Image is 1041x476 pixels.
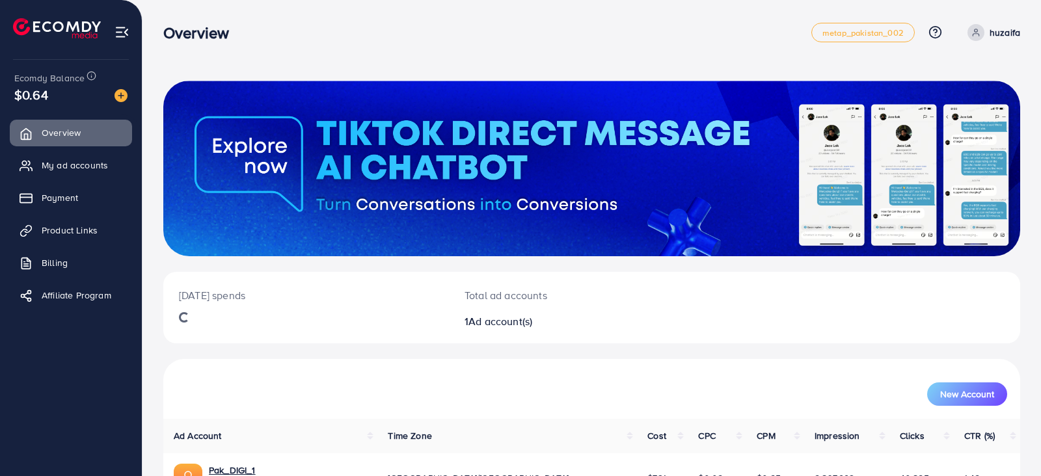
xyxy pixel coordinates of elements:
[42,256,68,269] span: Billing
[179,287,433,303] p: [DATE] spends
[42,126,81,139] span: Overview
[10,282,132,308] a: Affiliate Program
[14,72,85,85] span: Ecomdy Balance
[465,287,647,303] p: Total ad accounts
[927,382,1007,406] button: New Account
[388,429,431,442] span: Time Zone
[42,191,78,204] span: Payment
[811,23,915,42] a: metap_pakistan_002
[13,18,101,38] img: logo
[10,152,132,178] a: My ad accounts
[115,89,128,102] img: image
[990,25,1020,40] p: huzaifa
[10,120,132,146] a: Overview
[900,429,925,442] span: Clicks
[822,29,904,37] span: metap_pakistan_002
[698,429,715,442] span: CPC
[465,315,647,328] h2: 1
[42,159,108,172] span: My ad accounts
[757,429,775,442] span: CPM
[10,185,132,211] a: Payment
[964,429,995,442] span: CTR (%)
[115,25,129,40] img: menu
[468,314,532,328] span: Ad account(s)
[10,250,132,276] a: Billing
[647,429,666,442] span: Cost
[14,85,48,104] span: $0.64
[815,429,860,442] span: Impression
[163,23,239,42] h3: Overview
[962,24,1020,41] a: huzaifa
[940,390,994,399] span: New Account
[10,217,132,243] a: Product Links
[174,429,222,442] span: Ad Account
[42,289,111,302] span: Affiliate Program
[42,224,98,237] span: Product Links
